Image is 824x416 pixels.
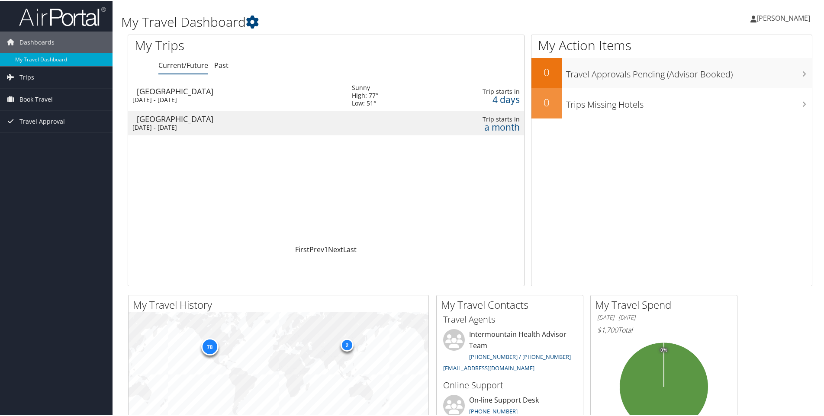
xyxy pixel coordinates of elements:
[660,347,667,352] tspan: 0%
[295,244,309,253] a: First
[340,338,353,351] div: 2
[597,324,731,334] h6: Total
[595,297,737,311] h2: My Travel Spend
[133,297,428,311] h2: My Travel History
[19,6,106,26] img: airportal-logo.png
[19,88,53,109] span: Book Travel
[439,328,581,374] li: Intermountain Health Advisor Team
[441,87,519,95] div: Trip starts in
[566,93,812,110] h3: Trips Missing Hotels
[214,60,229,69] a: Past
[443,313,576,325] h3: Travel Agents
[756,13,810,22] span: [PERSON_NAME]
[352,99,378,106] div: Low: 51°
[441,122,519,130] div: a month
[343,244,357,253] a: Last
[324,244,328,253] a: 1
[158,60,208,69] a: Current/Future
[531,64,562,79] h2: 0
[469,352,571,360] a: [PHONE_NUMBER] / [PHONE_NUMBER]
[135,35,353,54] h1: My Trips
[137,114,343,122] div: [GEOGRAPHIC_DATA]
[566,63,812,80] h3: Travel Approvals Pending (Advisor Booked)
[750,4,819,30] a: [PERSON_NAME]
[132,95,339,103] div: [DATE] - [DATE]
[531,57,812,87] a: 0Travel Approvals Pending (Advisor Booked)
[441,115,519,122] div: Trip starts in
[309,244,324,253] a: Prev
[531,87,812,118] a: 0Trips Missing Hotels
[132,123,339,131] div: [DATE] - [DATE]
[531,35,812,54] h1: My Action Items
[19,66,34,87] span: Trips
[328,244,343,253] a: Next
[137,86,343,94] div: [GEOGRAPHIC_DATA]
[443,378,576,390] h3: Online Support
[19,110,65,131] span: Travel Approval
[597,313,731,321] h6: [DATE] - [DATE]
[469,406,518,414] a: [PHONE_NUMBER]
[597,324,618,334] span: $1,700
[441,297,583,311] h2: My Travel Contacts
[352,91,378,99] div: High: 77°
[441,95,519,102] div: 4 days
[352,83,378,91] div: Sunny
[19,31,55,52] span: Dashboards
[443,363,534,371] a: [EMAIL_ADDRESS][DOMAIN_NAME]
[201,337,218,355] div: 78
[121,12,586,30] h1: My Travel Dashboard
[531,94,562,109] h2: 0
